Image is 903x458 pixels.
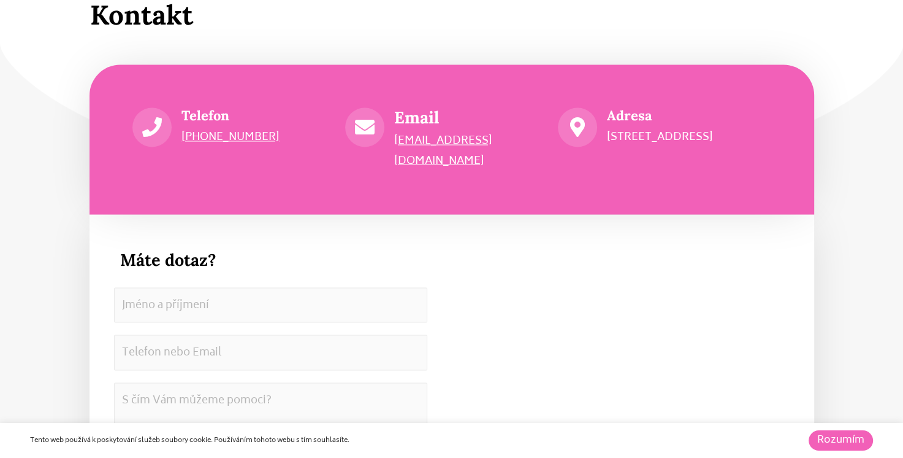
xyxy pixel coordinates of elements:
[181,128,280,147] a: [PHONE_NUMBER]
[607,128,771,148] p: [STREET_ADDRESS]
[394,132,492,170] a: [EMAIL_ADDRESS][DOMAIN_NAME]
[394,107,439,128] a: Email
[607,107,652,124] span: Adresa
[30,435,620,446] div: Tento web používá k poskytování služeb soubory cookie. Používáním tohoto webu s tím souhlasíte.
[114,287,427,323] input: Jméno a příjmení
[181,107,229,124] a: Telefon
[809,430,873,451] a: Rozumím
[114,335,427,370] input: Telefon nebo Email
[120,249,427,269] h3: Máte dotaz?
